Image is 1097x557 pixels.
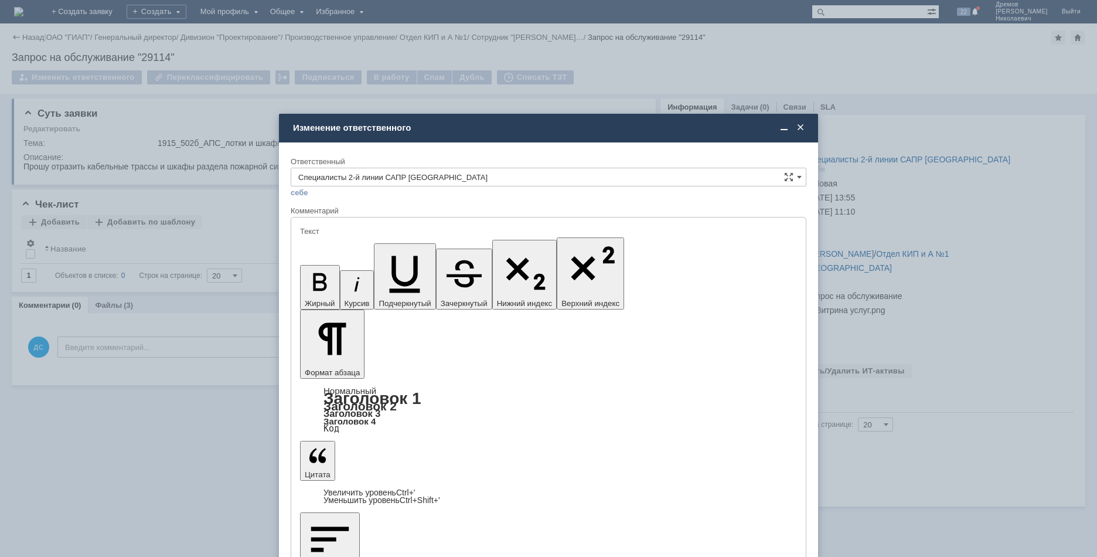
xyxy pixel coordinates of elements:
[374,243,435,310] button: Подчеркнутый
[291,206,806,217] div: Комментарий
[396,488,415,497] span: Ctrl+'
[300,441,335,481] button: Цитата
[400,495,440,505] span: Ctrl+Shift+'
[300,489,797,504] div: Цитата
[300,310,364,379] button: Формат абзаца
[300,387,797,433] div: Формат абзаца
[497,299,553,308] span: Нижний индекс
[323,495,440,505] a: Decrease
[293,123,806,133] div: Изменение ответственного
[305,368,360,377] span: Формат абзаца
[340,270,374,310] button: Курсив
[323,399,397,413] a: Заголовок 2
[379,299,431,308] span: Подчеркнутый
[323,488,415,497] a: Increase
[323,416,376,426] a: Заголовок 4
[784,172,793,182] span: Сложная форма
[305,470,331,479] span: Цитата
[323,408,380,419] a: Заголовок 3
[305,299,335,308] span: Жирный
[561,299,619,308] span: Верхний индекс
[300,227,795,235] div: Текст
[778,123,790,133] span: Свернуть (Ctrl + M)
[557,237,624,310] button: Верхний индекс
[291,188,308,198] a: себе
[300,265,340,310] button: Жирный
[323,389,421,407] a: Заголовок 1
[323,423,339,434] a: Код
[323,386,376,396] a: Нормальный
[436,249,492,310] button: Зачеркнутый
[795,123,806,133] span: Закрыть
[345,299,370,308] span: Курсив
[441,299,488,308] span: Зачеркнутый
[492,240,557,310] button: Нижний индекс
[291,158,804,165] div: Ответственный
